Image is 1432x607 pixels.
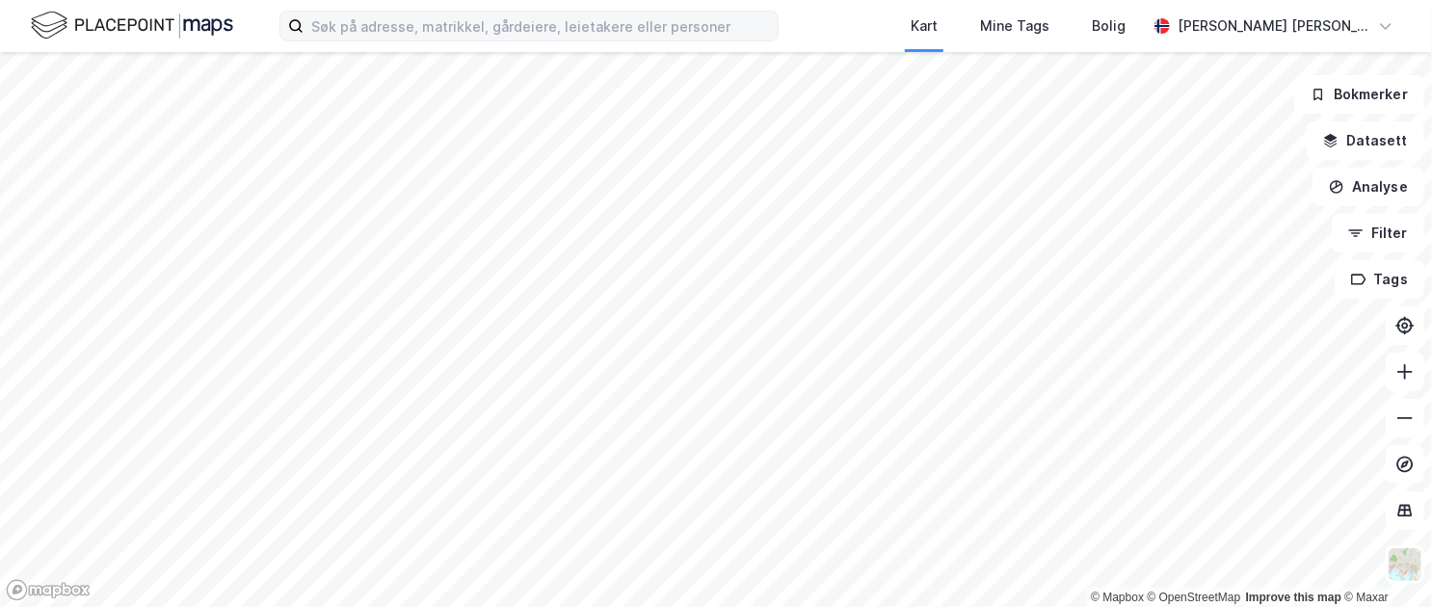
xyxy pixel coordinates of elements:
[1313,168,1424,206] button: Analyse
[1332,214,1424,252] button: Filter
[1178,14,1370,38] div: [PERSON_NAME] [PERSON_NAME]
[6,579,91,601] a: Mapbox homepage
[911,14,938,38] div: Kart
[304,12,778,40] input: Søk på adresse, matrikkel, gårdeiere, leietakere eller personer
[1294,75,1424,114] button: Bokmerker
[31,9,233,42] img: logo.f888ab2527a4732fd821a326f86c7f29.svg
[1092,14,1126,38] div: Bolig
[1091,591,1144,604] a: Mapbox
[1336,515,1432,607] div: Kontrollprogram for chat
[1307,121,1424,160] button: Datasett
[980,14,1049,38] div: Mine Tags
[1335,260,1424,299] button: Tags
[1336,515,1432,607] iframe: Chat Widget
[1246,591,1341,604] a: Improve this map
[1148,591,1241,604] a: OpenStreetMap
